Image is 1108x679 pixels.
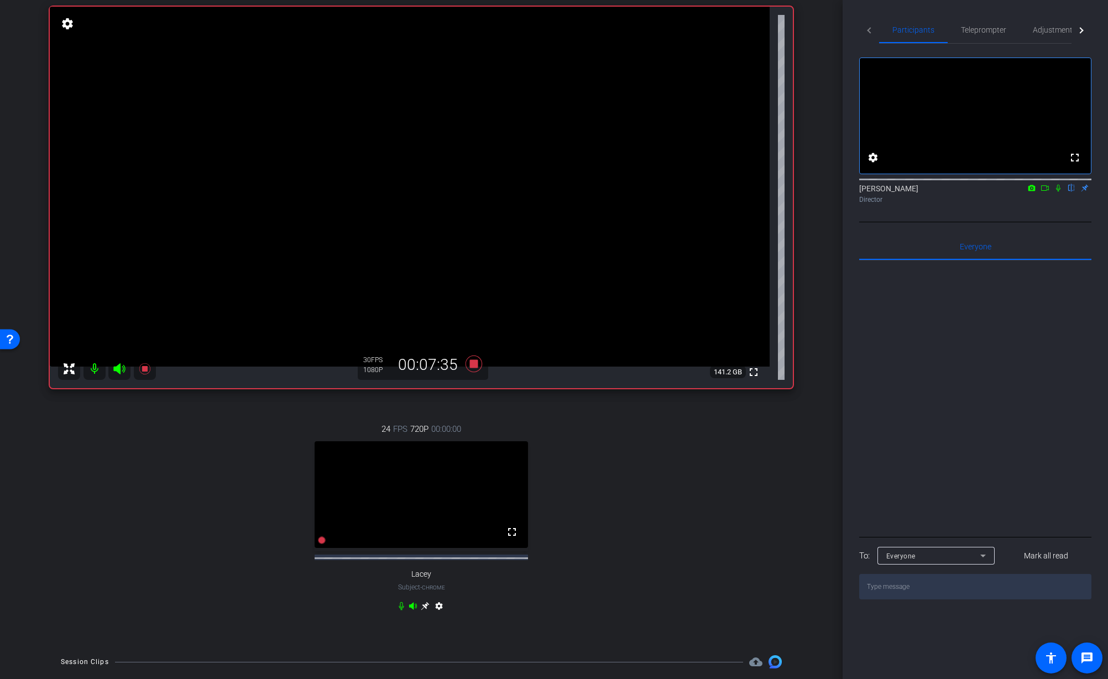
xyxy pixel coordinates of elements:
span: Chrome [422,584,445,591]
span: 24 [381,423,390,435]
span: Adjustments [1033,26,1076,34]
button: Mark all read [1001,546,1092,566]
div: 00:07:35 [391,356,465,374]
span: - [420,583,422,591]
span: Everyone [960,243,991,250]
mat-icon: settings [866,151,880,164]
mat-icon: message [1080,651,1094,665]
mat-icon: fullscreen [1068,151,1081,164]
span: Teleprompter [961,26,1006,34]
div: To: [859,550,870,562]
span: FPS [393,423,407,435]
div: [PERSON_NAME] [859,183,1091,205]
span: 720P [410,423,428,435]
span: Destinations for your clips [749,655,762,668]
div: 30 [363,356,391,364]
mat-icon: fullscreen [505,525,519,539]
span: Lacey [411,570,431,579]
mat-icon: cloud_upload [749,655,762,668]
span: Subject [398,582,445,592]
span: Participants [892,26,934,34]
span: 141.2 GB [710,365,746,379]
span: Mark all read [1024,550,1068,562]
mat-icon: fullscreen [747,365,760,379]
mat-icon: accessibility [1044,651,1058,665]
span: Everyone [886,552,916,560]
div: Director [859,195,1091,205]
div: Session Clips [61,656,109,667]
mat-icon: flip [1065,182,1078,192]
div: 1080P [363,365,391,374]
span: 00:00:00 [431,423,461,435]
span: FPS [371,356,383,364]
img: Session clips [769,655,782,668]
mat-icon: settings [60,17,75,30]
mat-icon: settings [432,602,446,615]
